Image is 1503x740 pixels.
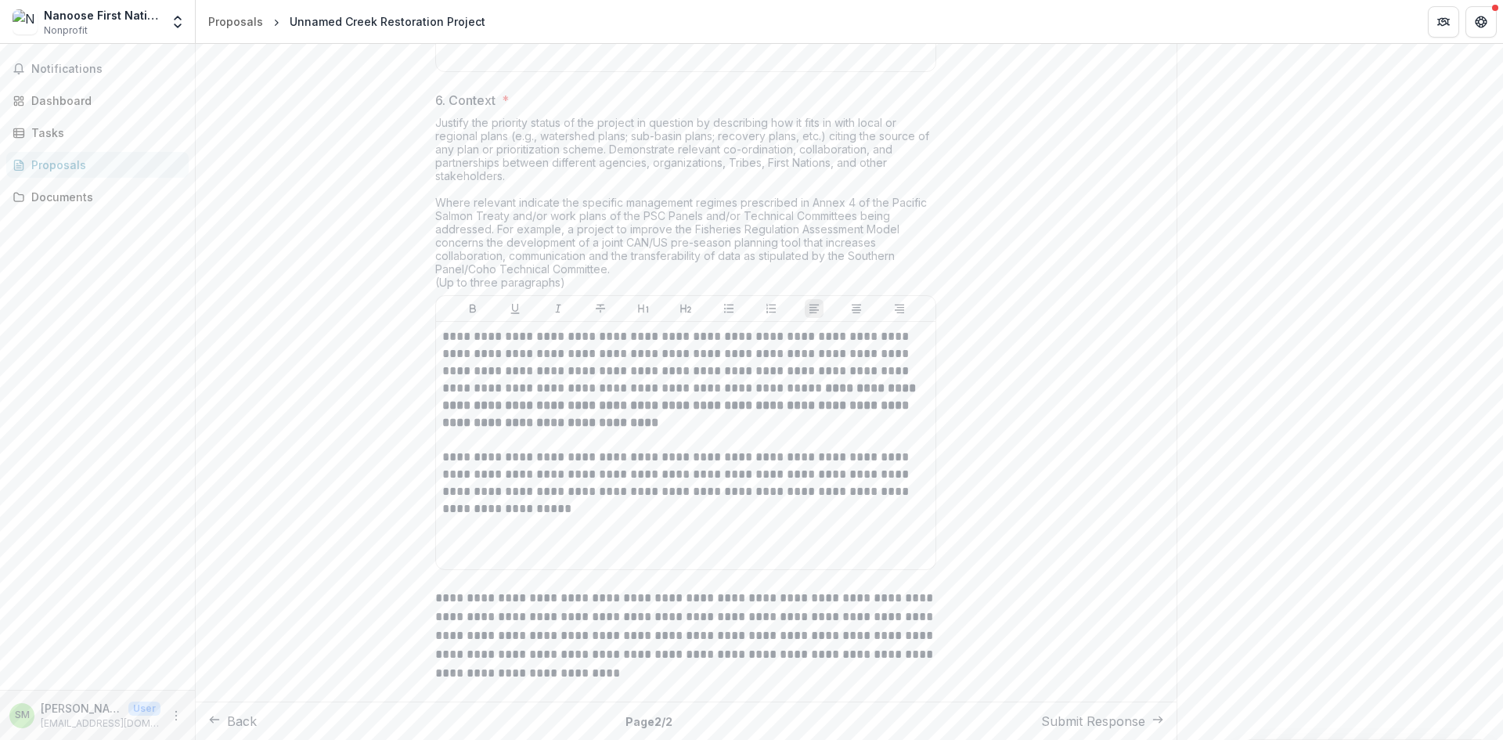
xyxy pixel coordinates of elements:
[591,299,610,318] button: Strike
[41,700,122,717] p: [PERSON_NAME]
[41,717,160,731] p: [EMAIL_ADDRESS][DOMAIN_NAME]
[1041,712,1164,731] button: Submit Response
[6,120,189,146] a: Tasks
[719,299,738,318] button: Bullet List
[847,299,866,318] button: Align Center
[167,6,189,38] button: Open entity switcher
[6,152,189,178] a: Proposals
[44,7,160,23] div: Nanoose First Nation
[15,710,30,720] div: Steven Moore
[762,299,780,318] button: Ordered List
[506,299,524,318] button: Underline
[208,712,257,731] button: Back
[625,713,672,730] p: Page 2 / 2
[676,299,695,318] button: Heading 2
[13,9,38,34] img: Nanoose First Nation
[31,157,176,173] div: Proposals
[128,702,160,716] p: User
[435,91,496,110] p: 6. Context
[167,706,186,725] button: More
[6,184,189,210] a: Documents
[208,13,263,30] div: Proposals
[6,56,189,81] button: Notifications
[1428,6,1459,38] button: Partners
[435,116,936,295] div: Justify the priority status of the project in question by describing how it fits in with local or...
[890,299,909,318] button: Align Right
[634,299,653,318] button: Heading 1
[463,299,482,318] button: Bold
[202,10,492,33] nav: breadcrumb
[1465,6,1497,38] button: Get Help
[31,63,182,76] span: Notifications
[805,299,824,318] button: Align Left
[202,10,269,33] a: Proposals
[31,92,176,109] div: Dashboard
[44,23,88,38] span: Nonprofit
[31,189,176,205] div: Documents
[290,13,485,30] div: Unnamed Creek Restoration Project
[31,125,176,141] div: Tasks
[549,299,568,318] button: Italicize
[6,88,189,114] a: Dashboard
